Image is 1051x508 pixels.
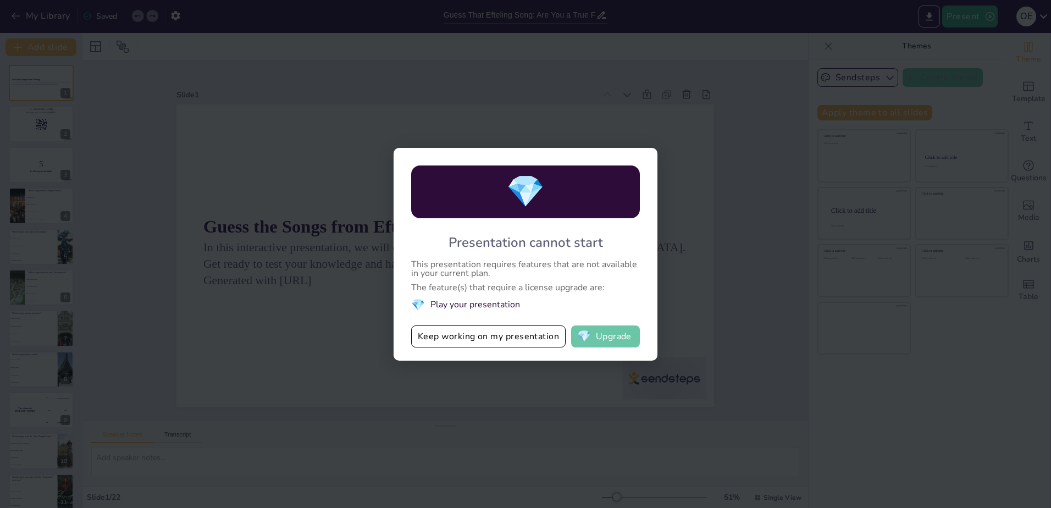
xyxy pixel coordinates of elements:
span: diamond [411,297,425,312]
button: Keep working on my presentation [411,325,566,347]
li: Play your presentation [411,297,640,312]
div: Presentation cannot start [449,234,603,251]
button: diamondUpgrade [571,325,640,347]
div: This presentation requires features that are not available in your current plan. [411,260,640,278]
span: diamond [577,331,591,342]
span: diamond [506,170,545,213]
div: The feature(s) that require a license upgrade are: [411,283,640,292]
